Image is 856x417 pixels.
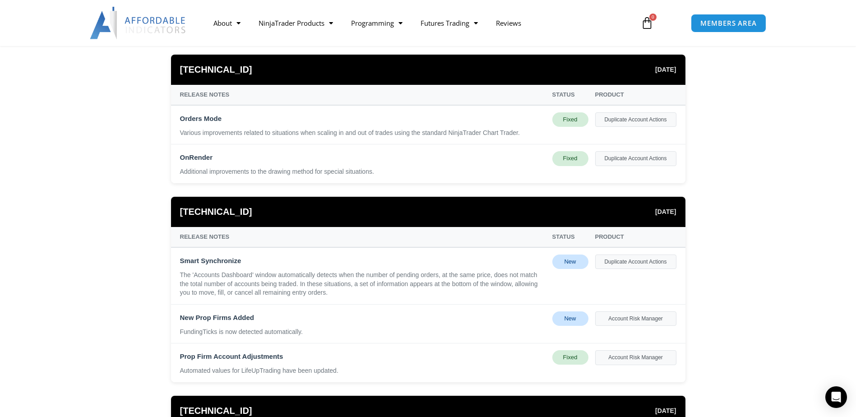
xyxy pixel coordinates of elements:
[655,64,676,75] span: [DATE]
[649,14,657,21] span: 0
[180,271,546,297] div: The 'Accounts Dashboard' window automatically detects when the number of pending orders, at the s...
[552,232,588,242] div: Status
[825,386,847,408] div: Open Intercom Messenger
[552,311,588,326] div: New
[180,232,546,242] div: Release Notes
[655,206,676,218] span: [DATE]
[412,13,487,33] a: Futures Trading
[552,89,588,100] div: Status
[180,112,546,125] div: Orders Mode
[342,13,412,33] a: Programming
[595,350,676,365] div: Account Risk Manager
[204,13,630,33] nav: Menu
[180,350,546,363] div: Prop Firm Account Adjustments
[180,204,252,220] span: [TECHNICAL_ID]
[595,232,676,242] div: Product
[627,10,667,36] a: 0
[595,151,676,166] div: Duplicate Account Actions
[595,255,676,269] div: Duplicate Account Actions
[700,20,757,27] span: MEMBERS AREA
[250,13,342,33] a: NinjaTrader Products
[552,151,588,166] div: Fixed
[552,112,588,127] div: Fixed
[204,13,250,33] a: About
[180,328,546,337] div: FundingTicks is now detected automatically.
[180,167,546,176] div: Additional improvements to the drawing method for special situations.
[180,311,546,324] div: New Prop Firms Added
[180,89,546,100] div: Release Notes
[180,61,252,78] span: [TECHNICAL_ID]
[552,350,588,365] div: Fixed
[595,311,676,326] div: Account Risk Manager
[487,13,530,33] a: Reviews
[595,89,676,100] div: Product
[655,405,676,417] span: [DATE]
[552,255,588,269] div: New
[90,7,187,39] img: LogoAI | Affordable Indicators – NinjaTrader
[180,129,546,138] div: Various improvements related to situations when scaling in and out of trades using the standard N...
[180,366,546,375] div: Automated values for LifeUpTrading have been updated.
[180,255,546,267] div: Smart Synchronize
[595,112,676,127] div: Duplicate Account Actions
[180,151,546,164] div: OnRender
[691,14,766,32] a: MEMBERS AREA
